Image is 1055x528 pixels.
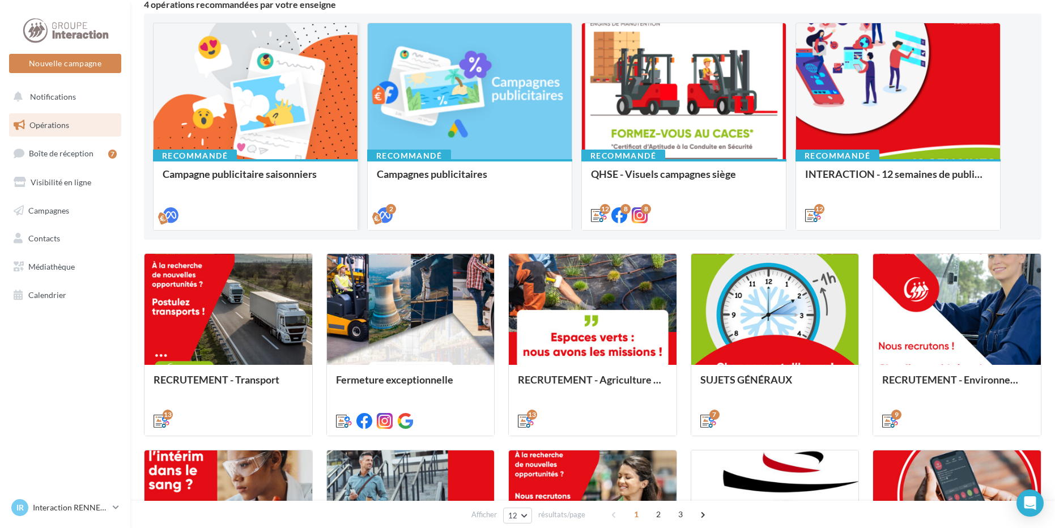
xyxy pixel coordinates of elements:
[7,85,119,109] button: Notifications
[163,410,173,420] div: 13
[386,204,396,214] div: 2
[814,204,824,214] div: 12
[7,199,124,223] a: Campagnes
[627,505,645,523] span: 1
[154,374,303,397] div: RECRUTEMENT - Transport
[805,168,991,191] div: INTERACTION - 12 semaines de publication
[33,502,108,513] p: Interaction RENNES INDUSTRIE
[795,150,879,162] div: Recommandé
[30,92,76,101] span: Notifications
[882,374,1032,397] div: RECRUTEMENT - Environnement
[700,374,850,397] div: SUJETS GÉNÉRAUX
[377,168,563,191] div: Campagnes publicitaires
[600,204,610,214] div: 12
[649,505,667,523] span: 2
[9,54,121,73] button: Nouvelle campagne
[891,410,901,420] div: 9
[709,410,720,420] div: 7
[7,141,124,165] a: Boîte de réception7
[28,290,66,300] span: Calendrier
[620,204,631,214] div: 8
[29,120,69,130] span: Opérations
[7,283,124,307] a: Calendrier
[591,168,777,191] div: QHSE - Visuels campagnes siège
[16,502,24,513] span: IR
[671,505,690,523] span: 3
[471,509,497,520] span: Afficher
[641,204,651,214] div: 8
[508,511,518,520] span: 12
[28,233,60,243] span: Contacts
[527,410,537,420] div: 13
[28,205,69,215] span: Campagnes
[108,150,117,159] div: 7
[581,150,665,162] div: Recommandé
[9,497,121,518] a: IR Interaction RENNES INDUSTRIE
[336,374,486,397] div: Fermeture exceptionnelle
[163,168,348,191] div: Campagne publicitaire saisonniers
[518,374,667,397] div: RECRUTEMENT - Agriculture / Espaces verts
[28,262,75,271] span: Médiathèque
[29,148,93,158] span: Boîte de réception
[7,171,124,194] a: Visibilité en ligne
[503,508,532,523] button: 12
[367,150,451,162] div: Recommandé
[7,113,124,137] a: Opérations
[538,509,585,520] span: résultats/page
[1016,489,1044,517] div: Open Intercom Messenger
[7,227,124,250] a: Contacts
[7,255,124,279] a: Médiathèque
[31,177,91,187] span: Visibilité en ligne
[153,150,237,162] div: Recommandé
